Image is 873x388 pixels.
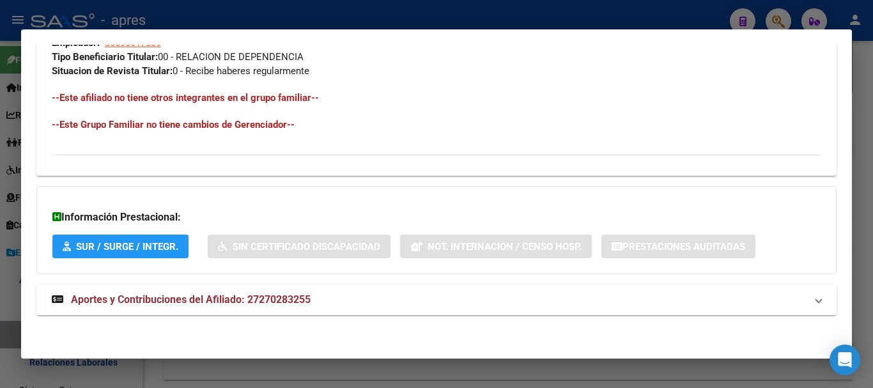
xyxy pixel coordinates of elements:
[52,91,821,105] h4: --Este afiliado no tiene otros integrantes en el grupo familiar--
[208,235,390,258] button: Sin Certificado Discapacidad
[52,118,821,132] h4: --Este Grupo Familiar no tiene cambios de Gerenciador--
[52,37,100,49] strong: Empleador:
[71,293,311,306] span: Aportes y Contribuciones del Afiliado: 27270283255
[52,65,173,77] strong: Situacion de Revista Titular:
[428,241,582,252] span: Not. Internacion / Censo Hosp.
[36,284,837,315] mat-expansion-panel-header: Aportes y Contribuciones del Afiliado: 27270283255
[52,51,304,63] span: 00 - RELACION DE DEPENDENCIA
[76,241,178,252] span: SUR / SURGE / INTEGR.
[52,235,189,258] button: SUR / SURGE / INTEGR.
[52,65,309,77] span: 0 - Recibe haberes regularmente
[233,241,380,252] span: Sin Certificado Discapacidad
[601,235,755,258] button: Prestaciones Auditadas
[830,345,860,375] div: Open Intercom Messenger
[105,37,161,49] span: 30696017839
[622,241,745,252] span: Prestaciones Auditadas
[52,51,158,63] strong: Tipo Beneficiario Titular:
[52,210,821,225] h3: Información Prestacional:
[400,235,592,258] button: Not. Internacion / Censo Hosp.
